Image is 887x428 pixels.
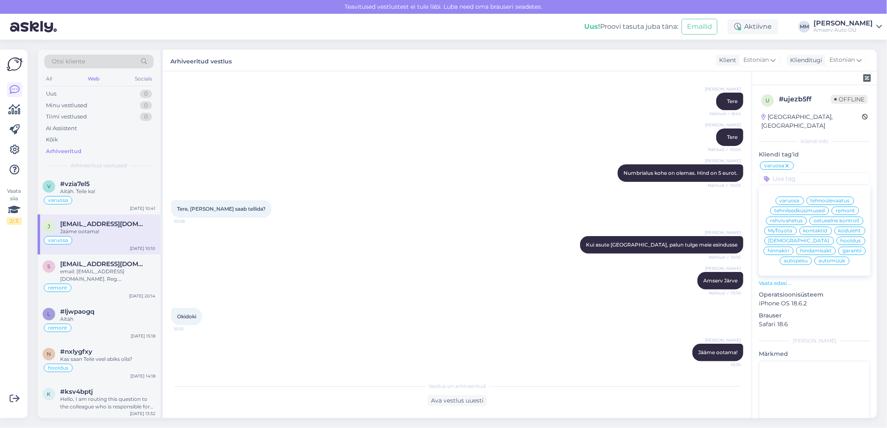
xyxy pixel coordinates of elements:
[140,101,152,110] div: 0
[709,254,741,260] span: Nähtud ✓ 10:10
[60,268,155,283] div: email: [EMAIL_ADDRESS][DOMAIN_NAME]. Reg.[PERSON_NAME] 121GKS. Peetri esindus sobiks.
[584,23,600,30] b: Uus!
[60,228,155,235] div: Jääme ootama!
[60,260,147,268] span: sandrapapp8@gmail.com
[60,388,93,395] span: #ksv4bptj
[727,98,737,104] span: Tere
[623,170,737,176] span: Numbrialus kohe on olemas. Hind on 5 eurot.
[60,395,155,410] div: Hello, I am routing this question to the colleague who is responsible for this topic. The reply m...
[174,326,205,332] span: 10:10
[698,349,737,355] span: Jääme ootama!
[7,187,22,225] div: Vaata siia
[130,373,155,379] div: [DATE] 14:18
[759,350,870,358] p: Märkmed
[819,258,845,263] span: automüük
[768,238,830,243] span: [DEMOGRAPHIC_DATA]
[710,111,741,117] span: Nähtud ✓ 8:44
[44,73,54,84] div: All
[770,218,803,223] span: rehvivahetus
[48,325,67,330] span: remont
[52,57,85,66] span: Otsi kliente
[429,383,486,390] span: Vestlus on arhiveeritud
[768,248,789,253] span: hinnakiri
[708,146,741,153] span: Nähtud ✓ 10:05
[130,410,155,417] div: [DATE] 13:32
[705,86,741,92] span: [PERSON_NAME]
[48,198,68,203] span: varuosa
[709,290,741,296] span: Nähtud ✓ 10:10
[60,348,92,355] span: #nxlygfxy
[780,198,800,203] span: varuosa
[47,351,51,357] span: n
[759,172,870,185] input: Lisa tag
[46,147,81,156] div: Arhiveeritud
[46,90,56,98] div: Uus
[743,55,769,65] span: Estonian
[48,285,67,290] span: remont
[177,313,196,320] span: Okidoki
[48,365,68,370] span: hooldus
[842,248,862,253] span: garantii
[779,94,831,104] div: # ujezb5ff
[48,223,50,229] span: J
[727,19,778,34] div: Aktiivne
[759,150,870,159] p: Kliendi tag'id
[46,101,87,110] div: Minu vestlused
[705,337,741,343] span: [PERSON_NAME]
[708,182,741,189] span: Nähtud ✓ 10:05
[7,217,22,225] div: 2 / 3
[71,162,127,169] span: Arhiveeritud vestlused
[839,228,861,233] span: koduleht
[798,21,810,33] div: MM
[130,245,155,252] div: [DATE] 10:10
[761,113,862,130] div: [GEOGRAPHIC_DATA], [GEOGRAPHIC_DATA]
[759,138,870,145] div: Kliendi info
[803,228,828,233] span: kontaktid
[140,113,152,121] div: 0
[703,277,737,284] span: Amserv Järve
[60,220,147,228] span: Joosepjoerand@gmail.com
[716,56,736,65] div: Klient
[759,320,870,329] p: Safari 18.6
[47,391,51,397] span: k
[7,56,23,72] img: Askly Logo
[759,290,870,299] p: Operatsioonisüsteem
[60,308,94,315] span: #ljwpaogq
[814,218,859,223] span: ostueelne kontroll
[814,20,882,33] a: [PERSON_NAME]Amserv Auto OÜ
[831,95,868,104] span: Offline
[60,180,90,188] span: #vzia7el5
[759,299,870,308] p: iPhone OS 18.6.2
[60,188,155,195] div: Aitäh. Teile ka!
[765,97,770,103] span: u
[800,248,831,253] span: hindamisakt
[774,208,825,213] span: tehnilsedküsimused
[174,218,205,224] span: 10:08
[46,136,58,144] div: Kõik
[764,163,784,168] span: varuosa
[48,311,51,317] span: l
[428,395,487,406] div: Ava vestlus uuesti
[131,333,155,339] div: [DATE] 15:18
[140,90,152,98] div: 0
[814,27,873,33] div: Amserv Auto OÜ
[705,158,741,164] span: [PERSON_NAME]
[705,265,741,272] span: [PERSON_NAME]
[48,238,68,243] span: varuosa
[46,124,77,133] div: AI Assistent
[705,122,741,128] span: [PERSON_NAME]
[768,228,793,233] span: MyToyota
[759,337,870,345] div: [PERSON_NAME]
[787,56,822,65] div: Klienditugi
[682,19,717,35] button: Emailid
[130,205,155,211] div: [DATE] 10:41
[48,263,51,269] span: s
[759,279,870,287] p: Vaata edasi ...
[60,315,155,323] div: Aitäh
[60,355,155,363] div: Kas saan Teile veel abiks olla?
[784,258,808,263] span: autopesu
[584,22,678,32] div: Proovi tasuta juba täna:
[863,74,871,82] img: zendesk
[829,55,855,65] span: Estonian
[759,311,870,320] p: Brauser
